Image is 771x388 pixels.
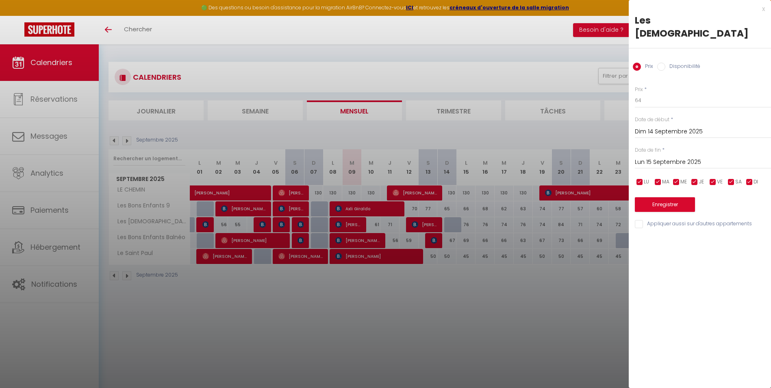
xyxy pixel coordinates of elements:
span: MA [662,178,669,186]
label: Prix [635,86,643,94]
span: DI [754,178,758,186]
div: Les [DEMOGRAPHIC_DATA] [635,14,765,40]
span: ME [680,178,687,186]
label: Date de début [635,116,669,124]
label: Disponibilité [665,63,700,72]
button: Ouvrir le widget de chat LiveChat [7,3,31,28]
span: JE [699,178,704,186]
label: Prix [641,63,653,72]
span: SA [735,178,742,186]
div: x [629,4,765,14]
span: VE [717,178,723,186]
button: Enregistrer [635,197,695,212]
label: Date de fin [635,146,661,154]
span: LU [644,178,649,186]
